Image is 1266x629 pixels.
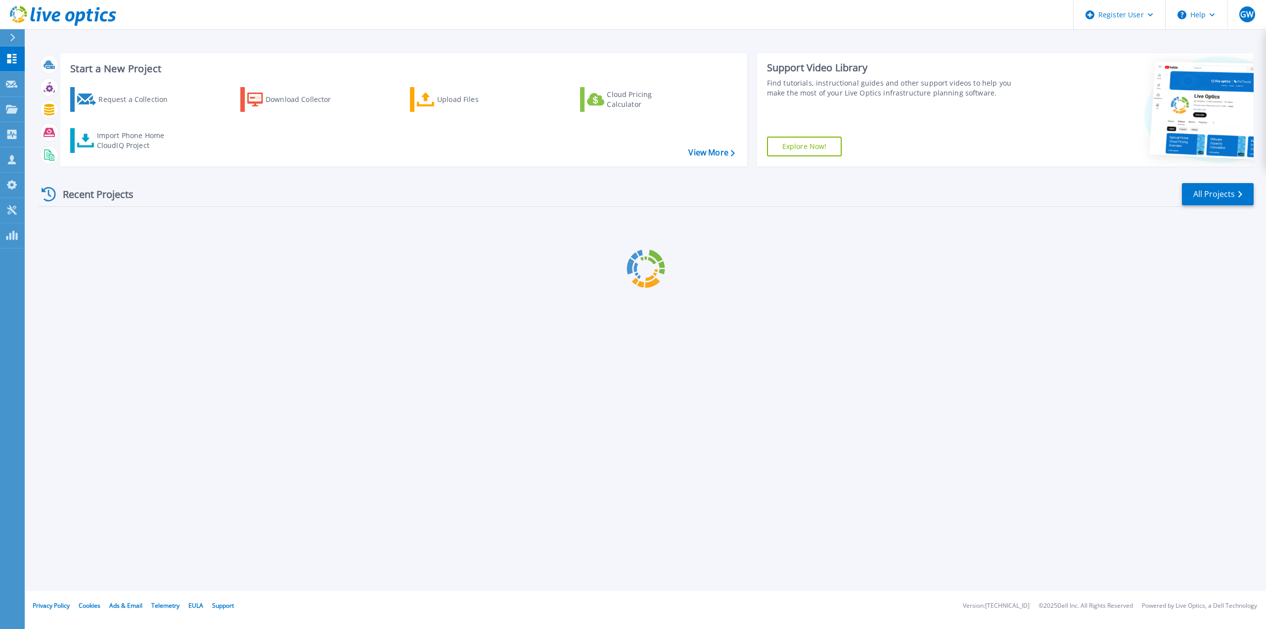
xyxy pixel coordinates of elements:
a: Cloud Pricing Calculator [580,87,690,112]
a: Telemetry [151,601,180,610]
a: Ads & Email [109,601,142,610]
div: Recent Projects [38,182,147,206]
div: Cloud Pricing Calculator [607,90,686,109]
div: Download Collector [266,90,345,109]
a: Privacy Policy [33,601,70,610]
div: Upload Files [437,90,516,109]
a: Support [212,601,234,610]
div: Find tutorials, instructional guides and other support videos to help you make the most of your L... [767,78,1024,98]
a: Download Collector [240,87,351,112]
div: Import Phone Home CloudIQ Project [97,131,174,150]
a: View More [688,148,734,157]
a: Request a Collection [70,87,181,112]
a: Explore Now! [767,137,842,156]
li: Powered by Live Optics, a Dell Technology [1142,603,1257,609]
li: © 2025 Dell Inc. All Rights Reserved [1039,603,1133,609]
a: Cookies [79,601,100,610]
a: All Projects [1182,183,1254,205]
div: Support Video Library [767,61,1024,74]
a: Upload Files [410,87,520,112]
div: Request a Collection [98,90,178,109]
a: EULA [188,601,203,610]
h3: Start a New Project [70,63,734,74]
li: Version: [TECHNICAL_ID] [963,603,1030,609]
span: GW [1240,10,1254,18]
